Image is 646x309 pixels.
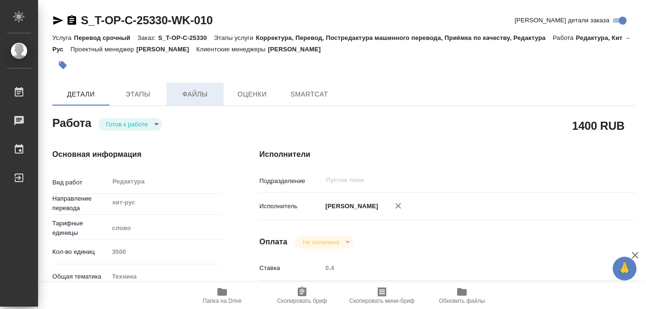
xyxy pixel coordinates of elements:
[52,272,108,281] p: Общая тематика
[108,245,221,259] input: Пустое поле
[52,114,91,131] h2: Работа
[388,195,409,216] button: Удалить исполнителя
[58,88,104,100] span: Детали
[259,176,322,186] p: Подразделение
[196,46,268,53] p: Клиентские менеджеры
[259,149,636,160] h4: Исполнители
[52,55,73,76] button: Добавить тэг
[66,15,78,26] button: Скопировать ссылку
[295,236,353,249] div: Готов к работе
[108,220,221,236] div: слово
[52,194,108,213] p: Направление перевода
[439,298,485,304] span: Обновить файлы
[137,34,158,41] p: Заказ:
[277,298,327,304] span: Скопировать бриф
[115,88,161,100] span: Этапы
[322,202,378,211] p: [PERSON_NAME]
[52,247,108,257] p: Кол-во единиц
[81,14,213,27] a: S_T-OP-C-25330-WK-010
[262,282,342,309] button: Скопировать бриф
[137,46,196,53] p: [PERSON_NAME]
[108,269,221,285] div: Техника
[349,298,414,304] span: Скопировать мини-бриф
[268,46,328,53] p: [PERSON_NAME]
[203,298,242,304] span: Папка на Drive
[325,174,582,186] input: Пустое поле
[172,88,218,100] span: Файлы
[617,259,633,279] span: 🙏
[52,149,221,160] h4: Основная информация
[553,34,576,41] p: Работа
[259,236,287,248] h4: Оплата
[613,257,636,280] button: 🙏
[572,117,625,134] h2: 1400 RUB
[322,261,604,275] input: Пустое поле
[52,34,74,41] p: Услуга
[52,219,108,238] p: Тарифные единицы
[98,118,162,131] div: Готов к работе
[342,282,422,309] button: Скопировать мини-бриф
[214,34,256,41] p: Этапы услуги
[103,120,151,128] button: Готов к работе
[74,34,137,41] p: Перевод срочный
[422,282,502,309] button: Обновить файлы
[515,16,609,25] span: [PERSON_NAME] детали заказа
[286,88,332,100] span: SmartCat
[259,202,322,211] p: Исполнитель
[256,34,553,41] p: Корректура, Перевод, Постредактура машинного перевода, Приёмка по качеству, Редактура
[300,238,342,246] button: Не оплачена
[70,46,136,53] p: Проектный менеджер
[52,178,108,187] p: Вид работ
[158,34,214,41] p: S_T-OP-C-25330
[229,88,275,100] span: Оценки
[182,282,262,309] button: Папка на Drive
[259,263,322,273] p: Ставка
[52,15,64,26] button: Скопировать ссылку для ЯМессенджера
